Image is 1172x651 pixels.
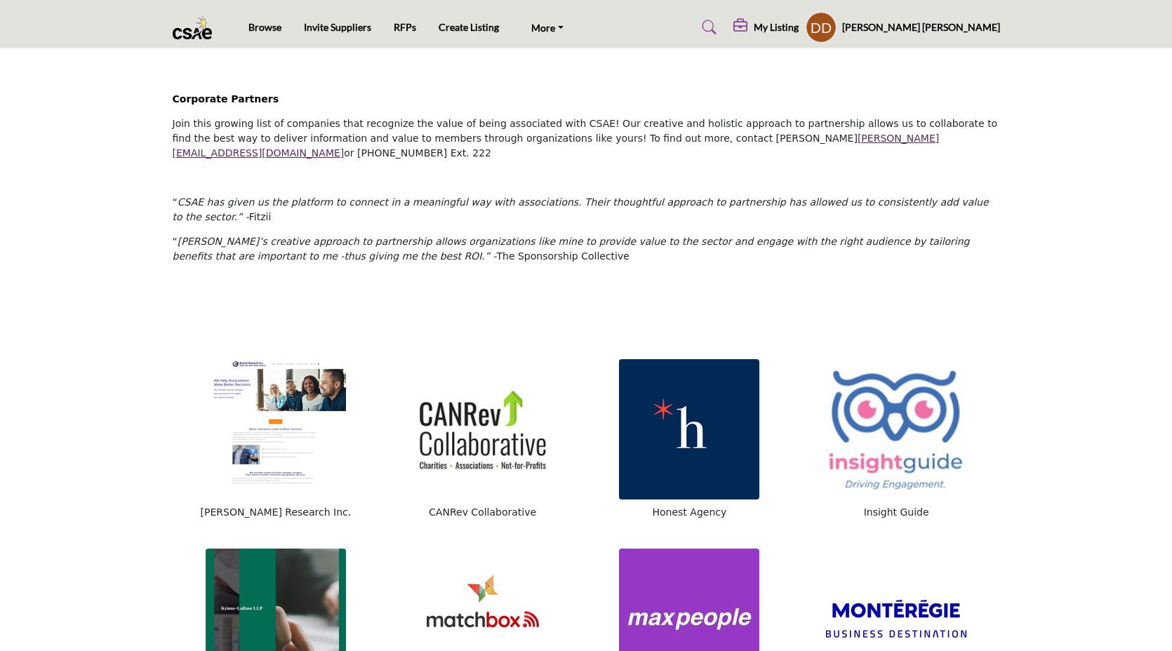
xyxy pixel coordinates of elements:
h2: Corporate Partners [173,92,1000,107]
button: Show hide supplier dropdown [806,12,837,43]
h5: [PERSON_NAME] [PERSON_NAME] [842,20,1000,34]
em: [PERSON_NAME]’s creative approach to partnership allows organizations like mine to provide value ... [173,236,970,262]
span: Honest Agency [653,506,727,530]
p: “ The Sponsorship Collective [173,234,1000,264]
img: 7e78f498-03c8-483a-abd2-554bb0f449bc.jpg [619,359,759,499]
em: CSAE has given us the platform to connect in a meaningful way with associations. Their thoughtful... [173,196,989,222]
img: 7b14c99a-078f-4f3d-8eea-d089685ba329.jpg [826,359,966,499]
a: RFPs [394,21,416,33]
h5: My Listing [754,21,799,34]
p: Join this growing list of companies that recognize the value of being associated with CSAE! Our c... [173,116,1000,161]
a: Invite Suppliers [304,21,371,33]
span: Insight Guide [864,506,929,530]
a: Search [688,16,726,39]
a: Create Listing [439,21,499,33]
p: “ Fitzii [173,195,1000,224]
span: CANRev Collaborative [429,506,536,530]
span: [PERSON_NAME] Research Inc. [201,506,352,530]
img: d7a7061a-6fcf-40f7-bc4b-e1e00ff5463b.jpg [413,359,553,499]
a: [PERSON_NAME][EMAIL_ADDRESS][DOMAIN_NAME] [173,133,940,159]
div: My Listing [733,19,799,36]
img: Site Logo [173,16,220,39]
a: More [521,18,573,37]
img: 2220f034-cac5-43ea-93a8-4f7cf5fb54e6.jpg [206,359,346,499]
a: Browse [248,21,281,33]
